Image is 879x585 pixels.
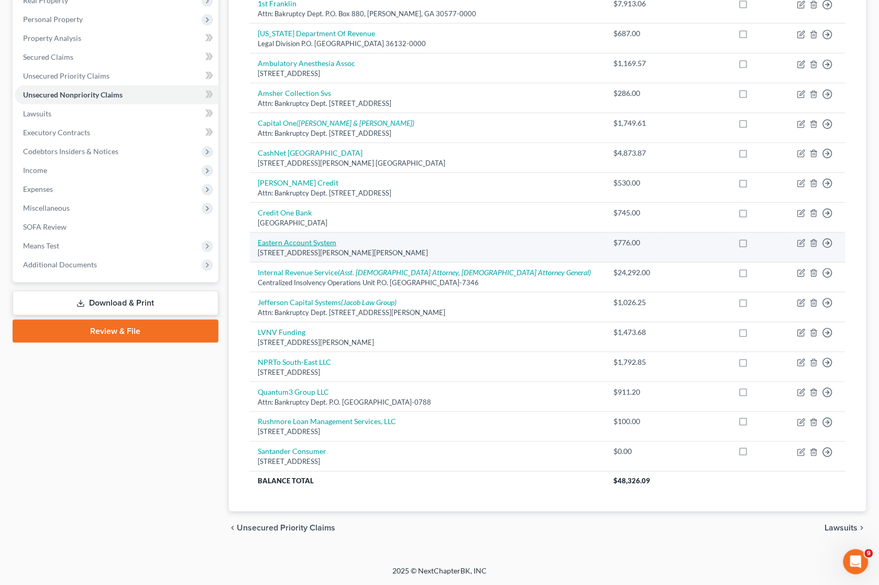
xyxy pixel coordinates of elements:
[614,237,652,248] div: $776.00
[258,278,597,288] div: Centralized Insolvency Operations Unit P.O. [GEOGRAPHIC_DATA]-7346
[614,28,652,39] div: $687.00
[614,88,652,99] div: $286.00
[15,123,218,142] a: Executory Contracts
[258,417,397,426] a: Rushmore Loan Management Services, LLC
[258,328,306,337] a: LVNV Funding
[858,524,866,533] i: chevron_right
[258,178,339,187] a: [PERSON_NAME] Credit
[15,218,218,236] a: SOFA Review
[825,524,858,533] span: Lawsuits
[258,9,597,19] div: Attn: Bakruptcy Dept. P.O. Box 880, [PERSON_NAME], GA 30577-0000
[258,357,332,366] a: NPRTo South-East LLC
[338,268,591,277] i: (Asst. [DEMOGRAPHIC_DATA] Attorney, [DEMOGRAPHIC_DATA] Attorney General)
[614,297,652,308] div: $1,026.25
[258,99,597,109] div: Attn: Bankruptcy Dept. [STREET_ADDRESS]
[258,89,332,97] a: Amsher Collection Svs
[15,48,218,67] a: Secured Claims
[258,427,597,437] div: [STREET_ADDRESS]
[23,203,70,212] span: Miscellaneous
[250,471,606,490] th: Balance Total
[13,291,218,316] a: Download & Print
[13,320,218,343] a: Review & File
[258,158,597,168] div: [STREET_ADDRESS][PERSON_NAME] [GEOGRAPHIC_DATA]
[614,178,652,188] div: $530.00
[23,109,51,118] span: Lawsuits
[15,29,218,48] a: Property Analysis
[614,208,652,218] div: $745.00
[23,147,118,156] span: Codebtors Insiders & Notices
[258,128,597,138] div: Attn: Bankruptcy Dept. [STREET_ADDRESS]
[258,248,597,258] div: [STREET_ADDRESS][PERSON_NAME][PERSON_NAME]
[865,549,873,558] span: 9
[23,185,53,193] span: Expenses
[258,59,356,68] a: Ambulatory Anesthesia Assoc
[614,327,652,338] div: $1,473.68
[15,67,218,85] a: Unsecured Priority Claims
[258,188,597,198] div: Attn: Bankruptcy Dept. [STREET_ADDRESS]
[258,457,597,467] div: [STREET_ADDRESS]
[23,128,90,137] span: Executory Contracts
[23,71,109,80] span: Unsecured Priority Claims
[229,524,336,533] button: chevron_left Unsecured Priority Claims
[23,222,67,231] span: SOFA Review
[614,58,652,69] div: $1,169.57
[23,52,73,61] span: Secured Claims
[342,298,397,307] i: (Jacob Law Group)
[258,69,597,79] div: [STREET_ADDRESS]
[258,308,597,318] div: Attn: Bankruptcy Dept. [STREET_ADDRESS][PERSON_NAME]
[614,417,652,427] div: $100.00
[23,241,59,250] span: Means Test
[614,118,652,128] div: $1,749.61
[23,166,47,175] span: Income
[297,118,415,127] i: ([PERSON_NAME] & [PERSON_NAME])
[258,298,397,307] a: Jefferson Capital Systems(Jacob Law Group)
[614,387,652,397] div: $911.20
[15,104,218,123] a: Lawsuits
[614,447,652,457] div: $0.00
[23,90,123,99] span: Unsecured Nonpriority Claims
[258,397,597,407] div: Attn: Bankruptcy Dept. P.O. [GEOGRAPHIC_DATA]-0788
[843,549,869,575] iframe: Intercom live chat
[258,268,591,277] a: Internal Revenue Service(Asst. [DEMOGRAPHIC_DATA] Attorney, [DEMOGRAPHIC_DATA] Attorney General)
[141,566,738,585] div: 2025 © NextChapterBK, INC
[258,367,597,377] div: [STREET_ADDRESS]
[614,148,652,158] div: $4,873.87
[614,267,652,278] div: $24,292.00
[258,338,597,348] div: [STREET_ADDRESS][PERSON_NAME]
[614,357,652,367] div: $1,792.85
[258,218,597,228] div: [GEOGRAPHIC_DATA]
[258,148,363,157] a: CashNet [GEOGRAPHIC_DATA]
[258,208,312,217] a: Credit One Bank
[258,39,597,49] div: Legal Division P.O. [GEOGRAPHIC_DATA] 36132-0000
[258,238,337,247] a: Eastern Account System
[15,85,218,104] a: Unsecured Nonpriority Claims
[825,524,866,533] button: Lawsuits chevron_right
[237,524,336,533] span: Unsecured Priority Claims
[229,524,237,533] i: chevron_left
[258,118,415,127] a: Capital One([PERSON_NAME] & [PERSON_NAME])
[23,34,81,42] span: Property Analysis
[258,447,327,456] a: Santander Consumer
[614,477,651,485] span: $48,326.09
[258,387,329,396] a: Quantum3 Group LLC
[23,260,97,269] span: Additional Documents
[23,15,83,24] span: Personal Property
[258,29,376,38] a: [US_STATE] Department Of Revenue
